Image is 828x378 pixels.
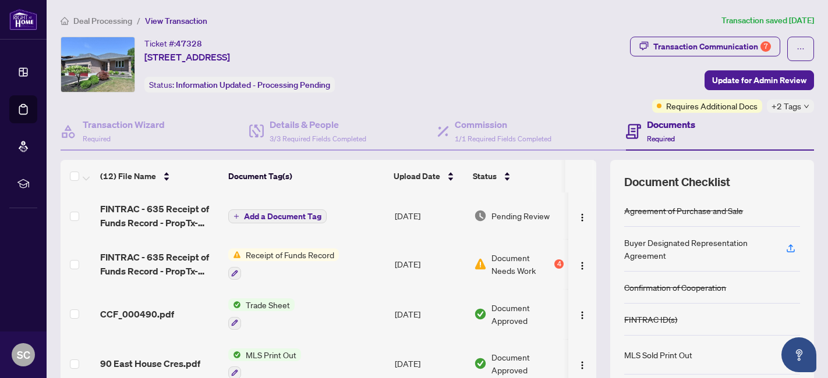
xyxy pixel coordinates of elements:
div: Confirmation of Cooperation [624,281,726,294]
span: Add a Document Tag [244,212,321,220]
span: Information Updated - Processing Pending [176,80,330,90]
span: MLS Print Out [241,348,301,361]
span: Status [473,170,497,183]
span: ellipsis [797,45,805,53]
span: Document Approved [491,301,564,327]
h4: Documents [647,117,695,131]
h4: Commission [455,117,551,131]
span: down [804,104,809,109]
img: Logo [578,361,587,370]
span: 47328 [176,38,202,49]
div: 4 [554,259,564,269]
span: [STREET_ADDRESS] [144,50,230,64]
img: Document Status [474,357,487,370]
span: Document Needs Work [491,251,552,277]
img: logo [9,9,37,30]
td: [DATE] [390,192,469,239]
span: Document Checklist [624,174,730,190]
div: 7 [760,41,771,52]
th: Upload Date [389,160,468,192]
span: 1/1 Required Fields Completed [455,134,551,143]
span: 90 East House Cres.pdf [100,356,200,370]
img: Logo [578,213,587,222]
button: Logo [573,354,592,373]
img: Document Status [474,308,487,320]
span: Requires Additional Docs [666,99,758,112]
article: Transaction saved [DATE] [721,14,814,27]
span: Pending Review [491,209,550,222]
div: Buyer Designated Representation Agreement [624,236,772,262]
button: Add a Document Tag [228,209,327,224]
span: Required [647,134,675,143]
span: Deal Processing [73,16,132,26]
span: Update for Admin Review [712,71,806,90]
th: Status [468,160,567,192]
span: Required [83,134,111,143]
div: FINTRAC ID(s) [624,313,677,326]
th: Document Tag(s) [224,160,389,192]
div: Agreement of Purchase and Sale [624,204,743,217]
img: IMG-X12316236_1.jpg [61,37,135,92]
span: SC [17,347,30,363]
span: (12) File Name [100,170,156,183]
img: Document Status [474,209,487,222]
td: [DATE] [390,239,469,289]
div: Ticket #: [144,37,202,50]
button: Logo [573,206,592,225]
th: (12) File Name [95,160,224,192]
span: Trade Sheet [241,298,295,311]
button: Add a Document Tag [228,209,327,223]
button: Status IconTrade Sheet [228,298,295,330]
span: View Transaction [145,16,207,26]
div: Status: [144,77,335,92]
span: home [61,17,69,25]
img: Status Icon [228,348,241,361]
span: Receipt of Funds Record [241,248,339,261]
button: Transaction Communication7 [630,37,780,56]
h4: Transaction Wizard [83,117,165,131]
li: / [137,14,140,27]
img: Status Icon [228,248,241,261]
button: Logo [573,255,592,273]
img: Status Icon [228,298,241,311]
div: Transaction Communication [653,37,771,56]
span: Upload Date [394,170,440,183]
h4: Details & People [270,117,366,131]
button: Open asap [781,337,816,372]
img: Logo [578,261,587,270]
button: Update for Admin Review [705,70,814,90]
span: FINTRAC - 635 Receipt of Funds Record - PropTx-OREA_[DATE] 08_26_18.pdf [100,250,219,278]
div: MLS Sold Print Out [624,348,692,361]
span: +2 Tags [772,99,801,113]
span: plus [233,213,239,219]
span: FINTRAC - 635 Receipt of Funds Record - PropTx-OREA_[DATE] 12_33_35.pdf [100,202,219,230]
span: Document Approved [491,351,564,376]
img: Logo [578,311,587,320]
button: Logo [573,305,592,323]
button: Status IconReceipt of Funds Record [228,248,339,280]
td: [DATE] [390,289,469,339]
img: Document Status [474,258,487,270]
span: 3/3 Required Fields Completed [270,134,366,143]
span: CCF_000490.pdf [100,307,174,321]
